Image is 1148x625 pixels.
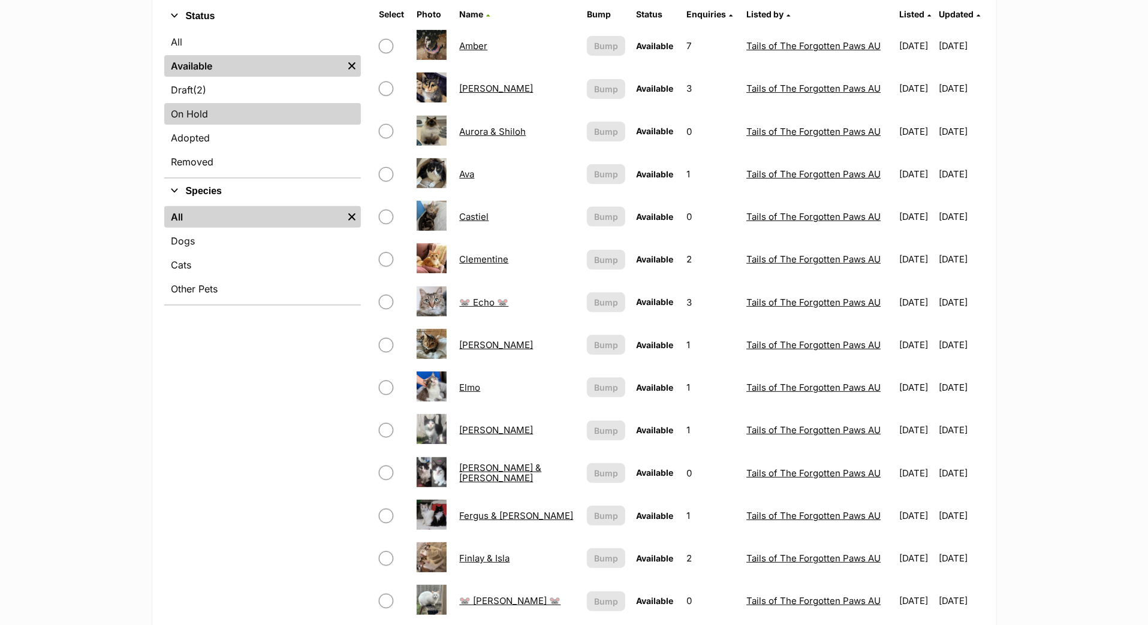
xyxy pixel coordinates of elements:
[594,509,618,522] span: Bump
[594,296,618,309] span: Bump
[164,278,361,300] a: Other Pets
[894,367,938,408] td: [DATE]
[459,126,526,137] a: Aurora & Shiloh
[582,5,630,24] th: Bump
[939,538,983,579] td: [DATE]
[631,5,680,24] th: Status
[746,467,881,479] a: Tails of The Forgotten Paws AU
[746,83,881,94] a: Tails of The Forgotten Paws AU
[682,367,740,408] td: 1
[459,168,474,180] a: Ava
[894,111,938,152] td: [DATE]
[164,127,361,149] a: Adopted
[894,409,938,451] td: [DATE]
[587,207,625,227] button: Bump
[164,31,361,53] a: All
[939,495,983,536] td: [DATE]
[939,68,983,109] td: [DATE]
[459,83,533,94] a: [PERSON_NAME]
[594,125,618,138] span: Bump
[899,9,931,19] a: Listed
[746,595,881,606] a: Tails of The Forgotten Paws AU
[894,452,938,494] td: [DATE]
[682,196,740,237] td: 0
[164,206,343,228] a: All
[746,168,881,180] a: Tails of The Forgotten Paws AU
[894,580,938,621] td: [DATE]
[459,382,480,393] a: Elmo
[746,382,881,393] a: Tails of The Forgotten Paws AU
[459,339,533,351] a: [PERSON_NAME]
[939,367,983,408] td: [DATE]
[682,324,740,366] td: 1
[636,41,673,51] span: Available
[682,580,740,621] td: 0
[594,467,618,479] span: Bump
[587,292,625,312] button: Bump
[682,538,740,579] td: 2
[587,591,625,611] button: Bump
[459,462,541,484] a: [PERSON_NAME] & [PERSON_NAME]
[636,297,673,307] span: Available
[587,122,625,141] button: Bump
[459,211,489,222] a: Castiel
[746,297,881,308] a: Tails of The Forgotten Paws AU
[939,324,983,366] td: [DATE]
[894,495,938,536] td: [DATE]
[894,153,938,195] td: [DATE]
[682,25,740,67] td: 7
[746,339,881,351] a: Tails of The Forgotten Paws AU
[594,168,618,180] span: Bump
[587,548,625,568] button: Bump
[636,511,673,521] span: Available
[459,297,508,308] a: 🐭 Echo 🐭
[164,230,361,252] a: Dogs
[939,9,981,19] a: Updated
[894,196,938,237] td: [DATE]
[459,595,561,606] a: 🐭 [PERSON_NAME] 🐭
[939,111,983,152] td: [DATE]
[746,40,881,52] a: Tails of The Forgotten Paws AU
[939,409,983,451] td: [DATE]
[164,103,361,125] a: On Hold
[682,282,740,323] td: 3
[636,83,673,93] span: Available
[682,495,740,536] td: 1
[682,452,740,494] td: 0
[459,40,487,52] a: Amber
[686,9,733,19] a: Enquiries
[164,79,361,101] a: Draft
[746,510,881,521] a: Tails of The Forgotten Paws AU
[746,126,881,137] a: Tails of The Forgotten Paws AU
[459,552,510,564] a: Finlay & Isla
[894,282,938,323] td: [DATE]
[746,9,790,19] a: Listed by
[164,29,361,177] div: Status
[636,382,673,392] span: Available
[164,204,361,304] div: Species
[894,25,938,67] td: [DATE]
[636,212,673,222] span: Available
[686,9,726,19] span: translation missing: en.admin.listings.index.attributes.enquiries
[894,68,938,109] td: [DATE]
[587,335,625,355] button: Bump
[164,55,343,77] a: Available
[636,467,673,478] span: Available
[594,595,618,608] span: Bump
[636,596,673,606] span: Available
[894,538,938,579] td: [DATE]
[899,9,924,19] span: Listed
[459,510,573,521] a: Fergus & [PERSON_NAME]
[939,282,983,323] td: [DATE]
[746,552,881,564] a: Tails of The Forgotten Paws AU
[746,211,881,222] a: Tails of The Forgotten Paws AU
[682,68,740,109] td: 3
[939,238,983,280] td: [DATE]
[636,254,673,264] span: Available
[682,111,740,152] td: 0
[587,506,625,526] button: Bump
[164,183,361,199] button: Species
[164,8,361,24] button: Status
[636,340,673,350] span: Available
[636,425,673,435] span: Available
